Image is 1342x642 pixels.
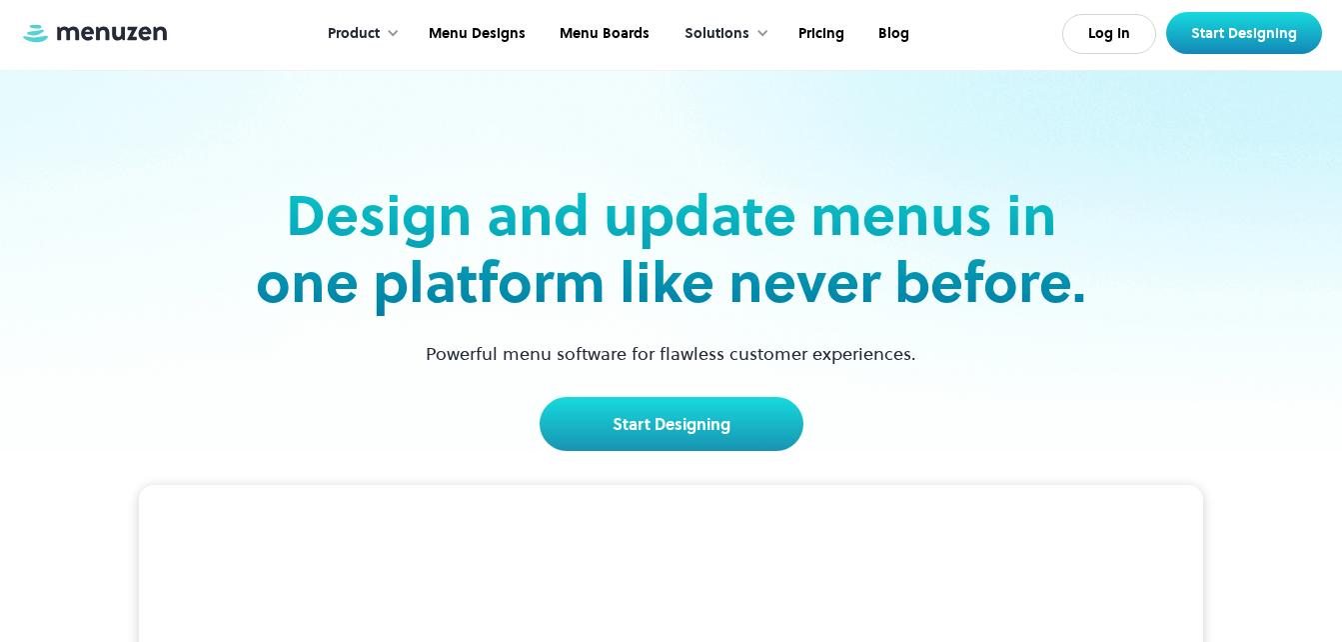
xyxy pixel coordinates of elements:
[540,397,803,451] a: Start Designing
[665,3,779,65] div: Solutions
[328,23,380,45] div: Product
[684,23,749,45] div: Solutions
[401,340,941,367] p: Powerful menu software for flawless customer experiences.
[859,3,924,65] a: Blog
[308,3,410,65] div: Product
[779,3,859,65] a: Pricing
[410,3,541,65] a: Menu Designs
[1062,14,1156,54] a: Log In
[541,3,665,65] a: Menu Boards
[1166,12,1322,54] a: Start Designing
[250,182,1093,316] h2: Design and update menus in one platform like never before.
